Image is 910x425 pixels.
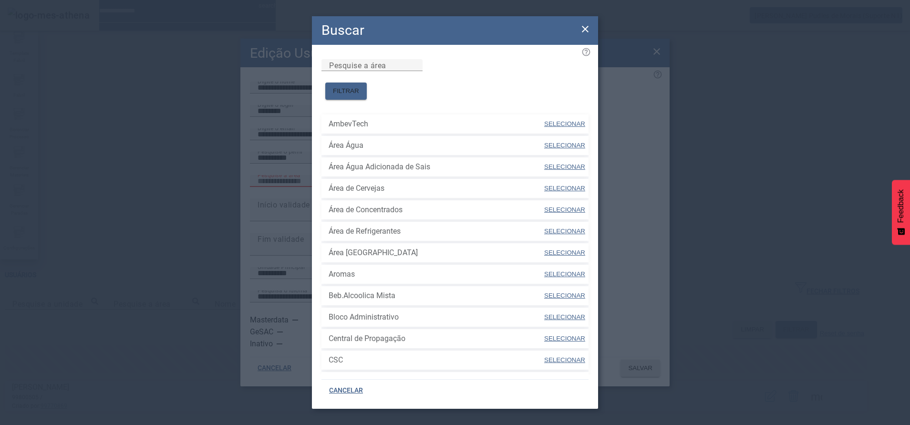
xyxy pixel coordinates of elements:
button: SELECIONAR [543,244,586,261]
span: SELECIONAR [544,249,585,256]
mat-label: Pesquise a área [329,61,386,70]
span: SELECIONAR [544,356,585,363]
button: SELECIONAR [543,180,586,197]
span: SELECIONAR [544,120,585,127]
h2: Buscar [321,20,364,41]
button: FILTRAR [325,83,367,100]
span: CANCELAR [329,386,363,395]
span: SELECIONAR [544,163,585,170]
button: Feedback - Mostrar pesquisa [892,180,910,245]
span: CSC [329,354,543,366]
button: SELECIONAR [543,266,586,283]
span: SELECIONAR [544,228,585,235]
span: SELECIONAR [544,292,585,299]
span: AmbevTech [329,118,543,130]
button: CANCELAR [321,382,371,399]
span: FILTRAR [333,86,359,96]
button: SELECIONAR [543,373,586,390]
button: SELECIONAR [543,158,586,176]
span: Área Água [329,140,543,151]
span: Aromas [329,269,543,280]
button: SELECIONAR [543,309,586,326]
span: Área de Cervejas [329,183,543,194]
span: Área de Refrigerantes [329,226,543,237]
span: Área [GEOGRAPHIC_DATA] [329,247,543,259]
span: SELECIONAR [544,335,585,342]
span: SELECIONAR [544,270,585,278]
span: Área Água Adicionada de Sais [329,161,543,173]
button: SELECIONAR [543,287,586,304]
button: SELECIONAR [543,137,586,154]
span: Feedback [897,189,905,223]
span: Central de Propagação [329,333,543,344]
span: SELECIONAR [544,313,585,321]
button: SELECIONAR [543,352,586,369]
button: SELECIONAR [543,201,586,218]
button: SELECIONAR [543,115,586,133]
span: SELECIONAR [544,142,585,149]
span: Área de Concentrados [329,204,543,216]
span: Beb.Alcoolica Mista [329,290,543,301]
button: SELECIONAR [543,223,586,240]
span: SELECIONAR [544,185,585,192]
span: SELECIONAR [544,206,585,213]
button: SELECIONAR [543,330,586,347]
span: Bloco Administrativo [329,311,543,323]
